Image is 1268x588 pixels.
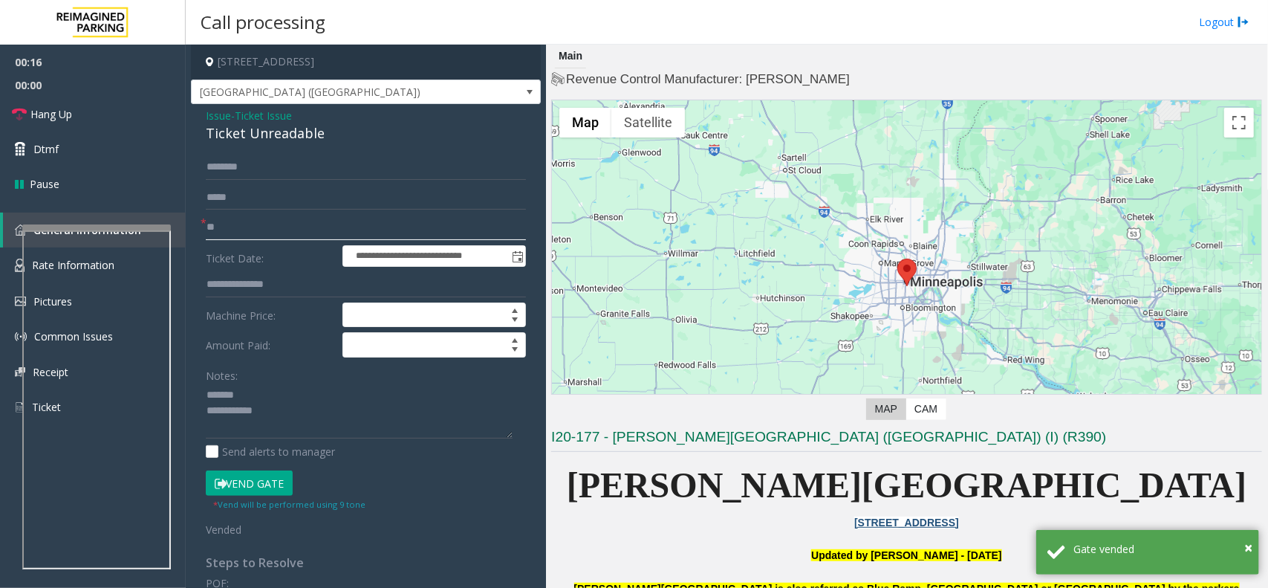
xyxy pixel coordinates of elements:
[206,108,231,123] span: Issue
[866,398,906,420] label: Map
[30,176,59,192] span: Pause
[897,259,917,286] div: 800 East 28th Street, Minneapolis, MN
[567,465,1247,505] span: [PERSON_NAME][GEOGRAPHIC_DATA]
[1244,537,1252,558] span: ×
[191,45,541,80] h4: [STREET_ADDRESS]
[33,141,59,157] span: Dtmf
[1073,541,1248,557] div: Gate vended
[213,499,365,510] small: Vend will be performed using 9 tone
[202,332,339,358] label: Amount Paid:
[611,108,685,138] button: Show satellite imagery
[504,315,525,327] span: Decrease value
[504,303,525,315] span: Increase value
[509,246,525,267] span: Toggle popup
[192,80,470,104] span: [GEOGRAPHIC_DATA] ([GEOGRAPHIC_DATA])
[235,108,292,123] span: Ticket Issue
[231,109,292,123] span: -
[206,363,238,384] label: Notes:
[854,517,959,529] a: [STREET_ADDRESS]
[906,398,946,420] label: CAM
[551,71,1262,88] h4: Revenue Control Manufacturer: [PERSON_NAME]
[15,259,25,272] img: 'icon'
[15,401,25,414] img: 'icon'
[555,45,586,68] div: Main
[206,444,335,459] label: Send alerts to manager
[30,106,72,122] span: Hang Up
[1224,108,1254,138] button: Toggle fullscreen view
[15,297,26,306] img: 'icon'
[206,523,241,537] span: Vended
[206,471,293,496] button: Vend Gate
[1238,14,1249,30] img: logout
[15,331,27,343] img: 'icon'
[1199,14,1249,30] a: Logout
[3,213,186,248] a: General Information
[202,245,339,268] label: Ticket Date:
[551,427,1262,452] h3: I20-177 - [PERSON_NAME][GEOGRAPHIC_DATA] ([GEOGRAPHIC_DATA]) (I) (R390)
[504,345,525,357] span: Decrease value
[504,333,525,345] span: Increase value
[33,223,141,237] span: General Information
[206,556,526,570] h4: Steps to Resolve
[15,224,26,236] img: 'icon'
[193,4,333,40] h3: Call processing
[202,303,339,328] label: Machine Price:
[15,367,25,377] img: 'icon'
[1244,537,1252,559] button: Close
[811,549,1001,561] font: Updated by [PERSON_NAME] - [DATE]
[206,123,526,143] div: Ticket Unreadable
[559,108,611,138] button: Show street map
